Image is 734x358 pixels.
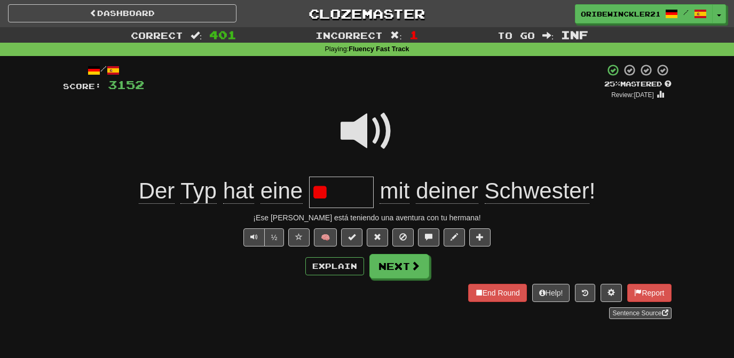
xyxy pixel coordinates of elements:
[444,228,465,246] button: Edit sentence (alt+d)
[604,79,620,88] span: 25 %
[191,31,202,40] span: :
[341,228,362,246] button: Set this sentence to 100% Mastered (alt+m)
[288,228,310,246] button: Favorite sentence (alt+f)
[131,30,183,41] span: Correct
[575,284,595,302] button: Round history (alt+y)
[575,4,713,23] a: OribeWinckler21 /
[418,228,439,246] button: Discuss sentence (alt+u)
[108,78,144,91] span: 3152
[139,178,175,204] span: Der
[416,178,478,204] span: deiner
[392,228,414,246] button: Ignore sentence (alt+i)
[409,28,419,41] span: 1
[180,178,217,204] span: Typ
[261,178,303,204] span: eine
[264,228,285,246] button: ½
[369,254,429,279] button: Next
[627,284,671,302] button: Report
[243,228,265,246] button: Play sentence audio (ctl+space)
[498,30,535,41] span: To go
[485,178,589,204] span: Schwester
[380,178,409,204] span: mit
[374,178,596,204] span: !
[542,31,554,40] span: :
[532,284,570,302] button: Help!
[305,257,364,275] button: Explain
[252,4,481,23] a: Clozemaster
[349,45,409,53] strong: Fluency Fast Track
[223,178,254,204] span: hat
[315,30,383,41] span: Incorrect
[314,228,337,246] button: 🧠
[561,28,588,41] span: Inf
[604,79,672,89] div: Mastered
[581,9,660,19] span: OribeWinckler21
[63,82,101,91] span: Score:
[63,63,144,77] div: /
[241,228,285,246] div: Text-to-speech controls
[468,284,527,302] button: End Round
[390,31,402,40] span: :
[609,307,671,319] a: Sentence Source
[469,228,491,246] button: Add to collection (alt+a)
[683,9,689,16] span: /
[367,228,388,246] button: Reset to 0% Mastered (alt+r)
[8,4,236,22] a: Dashboard
[209,28,236,41] span: 401
[611,91,654,99] small: Review: [DATE]
[63,212,672,223] div: ¡Ese [PERSON_NAME] está teniendo una aventura con tu hermana!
